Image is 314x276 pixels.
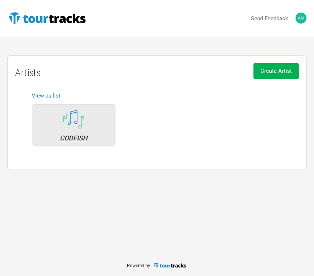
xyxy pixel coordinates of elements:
img: TourTracks [153,262,187,269]
a: CODFISH [28,100,119,149]
a: View as list [32,92,61,99]
img: TourTracks [7,11,87,25]
strong: Send Feedback [251,15,288,22]
span: Powered by [127,263,150,269]
div: CODFISH [36,135,111,142]
span: Create Artist [260,68,292,74]
img: Alex [296,13,307,24]
img: tourtracks_icons_FA_14_icons_misc.svg [63,110,85,129]
button: Create Artist [253,63,299,79]
div: CODFISH [63,108,85,130]
h1: Artists [15,67,299,78]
